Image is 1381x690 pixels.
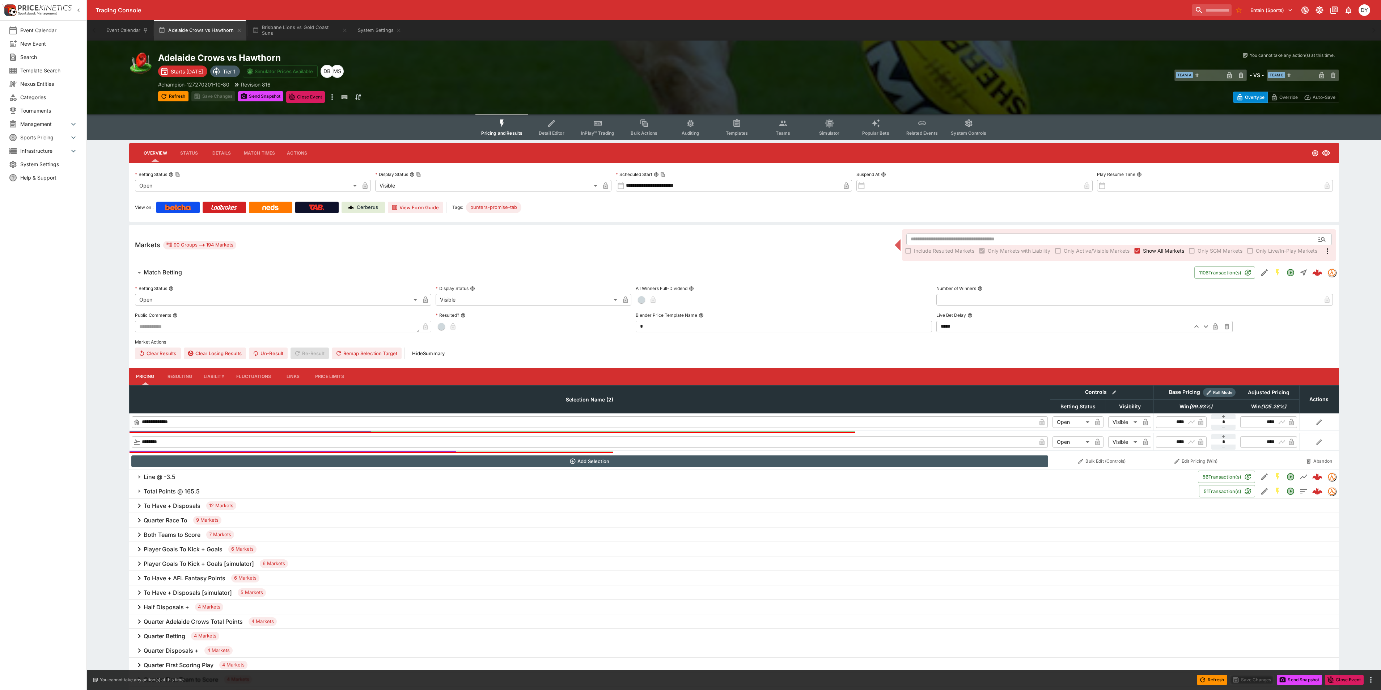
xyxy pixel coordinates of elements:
[1367,676,1375,684] button: more
[102,20,153,41] button: Event Calendar
[1277,675,1322,685] button: Send Snapshot
[286,91,325,103] button: Close Event
[144,647,199,655] h6: Quarter Disposals +
[1284,470,1297,483] button: Open
[1297,266,1310,279] button: Straight
[20,80,78,88] span: Nexus Entities
[1286,268,1295,277] svg: Open
[436,285,469,291] p: Display Status
[144,603,189,611] h6: Half Disposals +
[1097,171,1135,177] p: Play Resume Time
[375,180,600,192] div: Visible
[135,348,181,359] button: Clear Results
[481,130,522,136] span: Pricing and Results
[1316,233,1329,246] button: Open
[191,632,219,640] span: 4 Markets
[1327,268,1336,277] div: tradingmodel
[262,205,279,210] img: Neds
[1342,4,1355,17] button: Notifications
[1312,472,1322,482] div: 52855a3a-9f18-4ed9-ba46-69a255fbe5cc
[654,172,659,177] button: Scheduled StartCopy To Clipboard
[230,368,277,385] button: Fluctuations
[1111,402,1149,411] span: Visibility
[129,368,162,385] button: Pricing
[1271,470,1284,483] button: SGM Enabled
[726,130,748,136] span: Templates
[223,68,236,75] p: Tier 1
[20,174,78,181] span: Help & Support
[1325,675,1364,685] button: Close Event
[1198,247,1242,254] span: Only SGM Markets
[20,120,69,128] span: Management
[1268,72,1285,78] span: Team B
[1258,470,1271,483] button: Edit Detail
[135,294,420,306] div: Open
[165,205,191,210] img: Betcha
[138,144,173,162] button: Overview
[158,81,229,88] p: Copy To Clipboard
[689,286,694,291] button: All Winners Full-Dividend
[20,26,78,34] span: Event Calendar
[249,348,288,359] span: Un-Result
[881,172,886,177] button: Suspend At
[1310,265,1325,280] a: 0656199b-39c9-4574-bda6-dc18b298cf7e
[131,455,1048,467] button: Add Selection
[135,241,160,249] h5: Markets
[1245,93,1264,101] p: Overtype
[1267,92,1301,103] button: Override
[241,81,271,88] p: Revision 816
[144,488,200,495] h6: Total Points @ 165.5
[1313,93,1335,101] p: Auto-Save
[135,337,1333,348] label: Market Actions
[636,285,687,291] p: All Winners Full-Dividend
[1108,416,1140,428] div: Visible
[914,247,974,254] span: Include Resulted Markets
[1286,487,1295,496] svg: Open
[173,144,206,162] button: Status
[135,312,171,318] p: Public Comments
[1327,472,1336,481] div: tradingmodel
[616,171,652,177] p: Scheduled Start
[144,589,232,597] h6: To Have + Disposals [simulator]
[309,368,350,385] button: Price Limits
[1328,487,1336,495] img: tradingmodel
[1312,486,1322,496] div: c2ab2153-fd5a-40b0-a6c3-fba08fd7bea7
[951,130,986,136] span: System Controls
[699,313,704,318] button: Blender Price Template Name
[173,313,178,318] button: Public Comments
[1189,402,1212,411] em: ( 99.93 %)
[1203,388,1236,397] div: Show/hide Price Roll mode configuration.
[936,312,966,318] p: Live Bet Delay
[328,91,336,103] button: more
[20,93,78,101] span: Categories
[129,484,1199,498] button: Total Points @ 165.5
[154,20,246,41] button: Adelaide Crows vs Hawthorn
[2,3,17,17] img: PriceKinetics Logo
[135,171,167,177] p: Betting Status
[1258,266,1271,279] button: Edit Detail
[436,312,459,318] p: Resulted?
[219,661,247,669] span: 4 Markets
[1246,4,1297,16] button: Select Tenant
[193,517,221,524] span: 9 Markets
[452,202,463,213] label: Tags:
[129,265,1194,280] button: Match Betting
[162,368,198,385] button: Resulting
[249,618,277,625] span: 4 Markets
[238,91,283,101] button: Send Snapshot
[184,348,246,359] button: Clear Losing Results
[1327,4,1340,17] button: Documentation
[1233,92,1268,103] button: Overtype
[20,53,78,61] span: Search
[1052,436,1092,448] div: Open
[466,204,521,211] span: punters-promise-tab
[332,348,402,359] button: Remap Selection Target
[100,677,185,683] p: You cannot take any action(s) at this time.
[206,144,238,162] button: Details
[1310,470,1325,484] a: 52855a3a-9f18-4ed9-ba46-69a255fbe5cc
[144,531,200,539] h6: Both Teams to Score
[410,172,415,177] button: Display StatusCopy To Clipboard
[636,312,697,318] p: Blender Price Template Name
[819,130,839,136] span: Simulator
[321,65,334,78] div: Dylan Brown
